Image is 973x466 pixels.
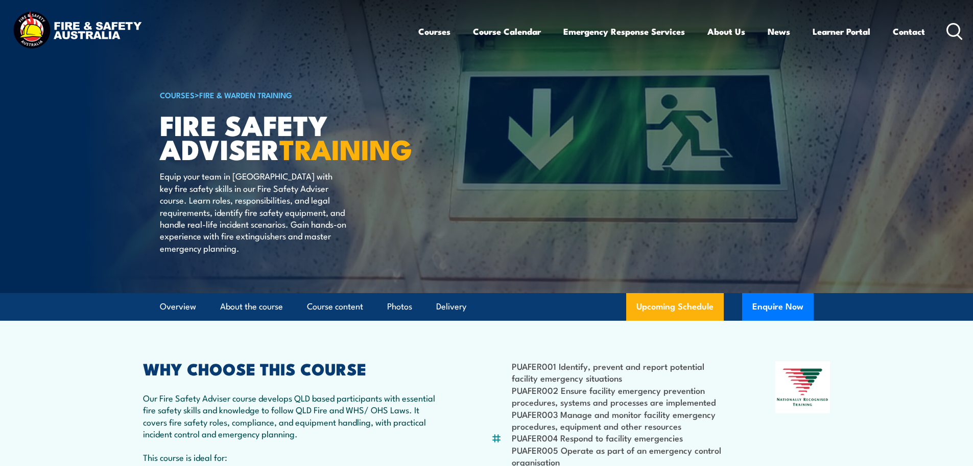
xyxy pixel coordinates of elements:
[512,360,726,384] li: PUAFER001 Identify, prevent and report potential facility emergency situations
[813,18,870,45] a: Learner Portal
[775,361,830,413] img: Nationally Recognised Training logo.
[768,18,790,45] a: News
[143,361,441,375] h2: WHY CHOOSE THIS COURSE
[160,88,412,101] h6: >
[512,408,726,432] li: PUAFER003 Manage and monitor facility emergency procedures, equipment and other resources
[160,170,346,254] p: Equip your team in [GEOGRAPHIC_DATA] with key fire safety skills in our Fire Safety Adviser cours...
[473,18,541,45] a: Course Calendar
[160,293,196,320] a: Overview
[143,451,441,463] p: This course is ideal for:
[279,127,412,169] strong: TRAINING
[436,293,466,320] a: Delivery
[893,18,925,45] a: Contact
[418,18,450,45] a: Courses
[707,18,745,45] a: About Us
[742,293,814,321] button: Enquire Now
[387,293,412,320] a: Photos
[512,432,726,443] li: PUAFER004 Respond to facility emergencies
[220,293,283,320] a: About the course
[563,18,685,45] a: Emergency Response Services
[626,293,724,321] a: Upcoming Schedule
[199,89,292,100] a: Fire & Warden Training
[307,293,363,320] a: Course content
[160,113,412,160] h1: FIRE SAFETY ADVISER
[160,89,195,100] a: COURSES
[512,384,726,408] li: PUAFER002 Ensure facility emergency prevention procedures, systems and processes are implemented
[143,392,441,440] p: Our Fire Safety Adviser course develops QLD based participants with essential fire safety skills ...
